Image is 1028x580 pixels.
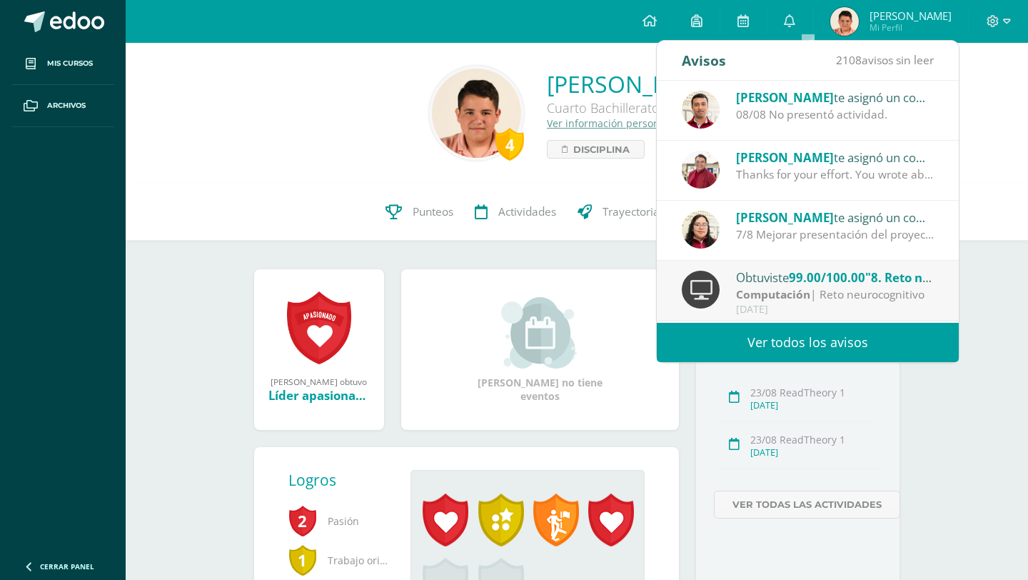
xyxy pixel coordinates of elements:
a: Archivos [11,85,114,127]
span: [PERSON_NAME] [736,89,834,106]
span: [PERSON_NAME] [736,149,834,166]
span: Trayectoria [603,204,660,219]
span: Mi Perfil [870,21,952,34]
a: Mis cursos [11,43,114,85]
span: Cerrar panel [40,561,94,571]
div: 23/08 ReadTheory 1 [750,386,878,399]
img: 4433c8ec4d0dcbe293dd19cfa8535420.png [682,151,720,189]
div: Logros [288,470,400,490]
img: c6b4b3f06f981deac34ce0a071b61492.png [682,211,720,249]
div: Cuarto Bachillerato U [547,99,725,116]
span: Mis cursos [47,58,93,69]
a: Ver información personal... [547,116,677,130]
div: te asignó un comentario en 'DD TOEFL writing section' para 'TOEFL' [736,148,934,166]
span: Punteos [413,204,453,219]
div: [PERSON_NAME] obtuvo [268,376,370,387]
a: Disciplina [547,140,645,159]
a: Ver todas las actividades [714,491,900,519]
span: 99.00/100.00 [789,269,865,286]
div: Obtuviste en [736,268,934,286]
span: Archivos [47,100,86,111]
span: Disciplina [573,141,630,158]
div: 4 [495,128,524,161]
div: Thanks for your effort. You wrote about your opinion and personal experience, but the task asked ... [736,166,934,183]
span: Pasión [288,501,388,541]
div: [DATE] [750,399,878,411]
div: [DATE] [750,446,878,459]
a: Ver todos los avisos [657,323,959,362]
div: 7/8 Mejorar presentación del proyecto. [736,226,934,243]
span: avisos sin leer [836,52,934,68]
a: [PERSON_NAME] [547,69,725,99]
span: "8. Reto neurocognitivo" [865,269,1010,286]
img: event_small.png [501,297,579,369]
img: 4758c3b98aa9dc46d775ac8425e8a166.png [432,69,521,158]
img: c7f6891603fb5af6efb770ab50e2a5d8.png [830,7,859,36]
span: 2108 [836,52,862,68]
span: Trabajo original [288,541,388,580]
a: Actividades [464,184,567,241]
div: Avisos [682,41,726,80]
span: Actividades [498,204,556,219]
strong: Computación [736,286,810,302]
div: [PERSON_NAME] no tiene eventos [468,297,611,403]
a: Punteos [375,184,464,241]
img: 8967023db232ea363fa53c906190b046.png [682,91,720,129]
div: Líder apasionado [268,387,370,404]
div: te asignó un comentario en '6/8 Reto Neurocognitivo U3' para 'Gestión de proyectos' [736,208,934,226]
div: | Reto neurocognitivo [736,286,934,303]
div: [DATE] [736,304,934,316]
span: [PERSON_NAME] [870,9,952,23]
a: Trayectoria [567,184,670,241]
div: 08/08 No presentó actividad. [736,106,934,123]
span: 2 [288,504,317,537]
span: [PERSON_NAME] [736,209,834,226]
div: 23/08 ReadTheory 1 [750,433,878,446]
div: te asignó un comentario en '08/08 GEOMETRÍA. IA como tutor para los temas de unidad' para 'Matemá... [736,88,934,106]
span: 1 [288,544,317,576]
